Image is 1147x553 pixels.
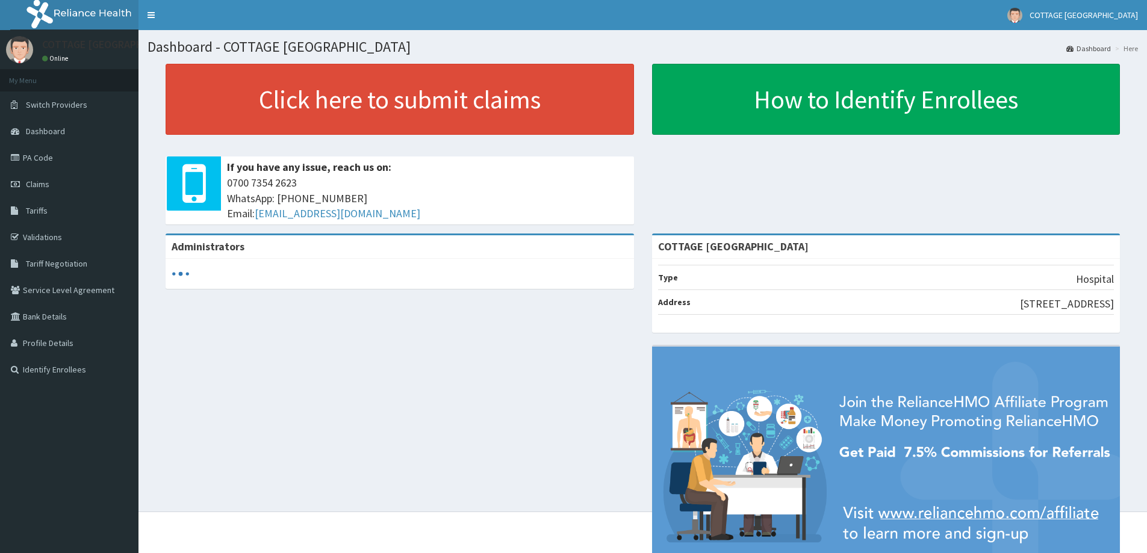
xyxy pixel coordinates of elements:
[26,99,87,110] span: Switch Providers
[1020,296,1114,312] p: [STREET_ADDRESS]
[26,126,65,137] span: Dashboard
[658,239,809,253] strong: COTTAGE [GEOGRAPHIC_DATA]
[1066,43,1111,54] a: Dashboard
[255,206,420,220] a: [EMAIL_ADDRESS][DOMAIN_NAME]
[26,258,87,269] span: Tariff Negotiation
[6,36,33,63] img: User Image
[1076,271,1114,287] p: Hospital
[26,205,48,216] span: Tariffs
[148,39,1138,55] h1: Dashboard - COTTAGE [GEOGRAPHIC_DATA]
[658,297,691,307] b: Address
[658,272,678,283] b: Type
[227,175,628,221] span: 0700 7354 2623 WhatsApp: [PHONE_NUMBER] Email:
[166,64,634,135] a: Click here to submit claims
[1030,10,1138,20] span: COTTAGE [GEOGRAPHIC_DATA]
[227,160,391,174] b: If you have any issue, reach us on:
[1007,8,1022,23] img: User Image
[172,265,190,283] svg: audio-loading
[42,54,71,63] a: Online
[172,239,244,253] b: Administrators
[26,179,49,190] span: Claims
[652,64,1121,135] a: How to Identify Enrollees
[1112,43,1138,54] li: Here
[42,39,187,50] p: COTTAGE [GEOGRAPHIC_DATA]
